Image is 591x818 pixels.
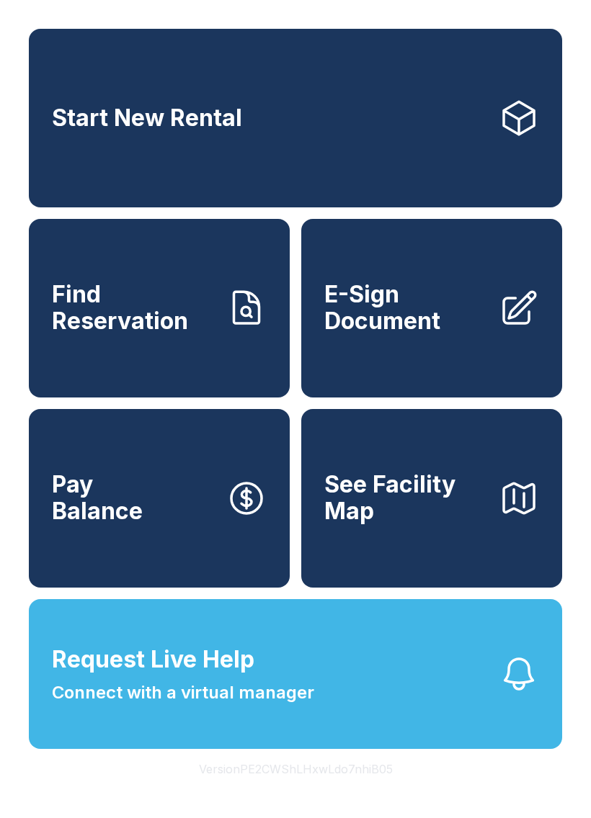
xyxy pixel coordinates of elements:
a: Start New Rental [29,29,562,207]
a: Find Reservation [29,219,290,397]
span: E-Sign Document [324,282,487,334]
a: E-Sign Document [301,219,562,397]
button: VersionPE2CWShLHxwLdo7nhiB05 [187,749,404,789]
span: Find Reservation [52,282,215,334]
span: Request Live Help [52,642,254,677]
a: PayBalance [29,409,290,588]
span: Start New Rental [52,105,242,132]
span: Pay Balance [52,472,143,524]
button: See Facility Map [301,409,562,588]
span: See Facility Map [324,472,487,524]
button: Request Live HelpConnect with a virtual manager [29,599,562,749]
span: Connect with a virtual manager [52,680,314,706]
